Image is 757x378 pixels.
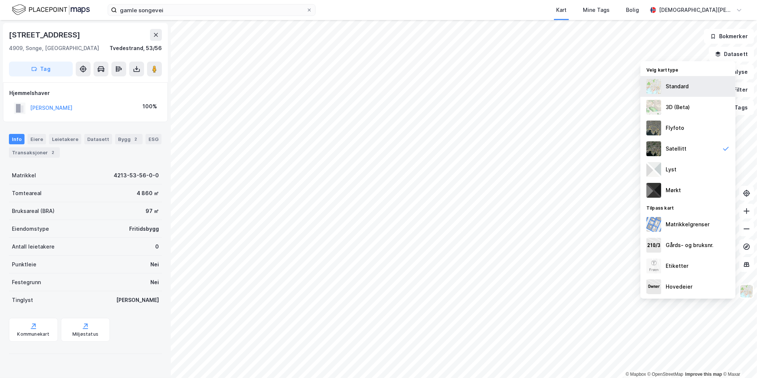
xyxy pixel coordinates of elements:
[12,224,49,233] div: Eiendomstype
[740,284,754,298] img: Z
[685,372,722,377] a: Improve this map
[666,103,690,112] div: 3D (Beta)
[646,141,661,156] img: 9k=
[9,89,161,98] div: Hjemmelshaver
[155,242,159,251] div: 0
[666,262,688,270] div: Etiketter
[646,121,661,135] img: Z
[646,259,661,273] img: Z
[132,135,140,143] div: 2
[9,44,99,53] div: 4909, Songe, [GEOGRAPHIC_DATA]
[583,6,610,14] div: Mine Tags
[114,171,159,180] div: 4213-53-56-0-0
[150,260,159,269] div: Nei
[647,372,683,377] a: OpenStreetMap
[110,44,162,53] div: Tvedestrand, 53/56
[640,63,735,76] div: Velg karttype
[72,331,98,337] div: Miljøstatus
[646,183,661,198] img: nCdM7BzjoCAAAAAElFTkSuQmCC
[146,134,161,144] div: ESG
[9,134,25,144] div: Info
[150,278,159,287] div: Nei
[116,296,159,305] div: [PERSON_NAME]
[666,165,676,174] div: Lyst
[12,260,36,269] div: Punktleie
[646,279,661,294] img: majorOwner.b5e170eddb5c04bfeeff.jpeg
[709,47,754,62] button: Datasett
[49,149,57,156] div: 2
[720,100,754,115] button: Tags
[626,6,639,14] div: Bolig
[720,342,757,378] iframe: Chat Widget
[640,201,735,214] div: Tilpass kart
[12,171,36,180] div: Matrikkel
[666,82,689,91] div: Standard
[12,189,42,198] div: Tomteareal
[117,4,306,16] input: Søk på adresse, matrikkel, gårdeiere, leietakere eller personer
[27,134,46,144] div: Eiere
[666,124,684,132] div: Flyfoto
[718,82,754,97] button: Filter
[704,29,754,44] button: Bokmerker
[17,331,49,337] div: Kommunekart
[666,282,692,291] div: Hovedeier
[137,189,159,198] div: 4 860 ㎡
[666,241,714,250] div: Gårds- og bruksnr.
[146,207,159,216] div: 97 ㎡
[129,224,159,233] div: Fritidsbygg
[9,62,73,76] button: Tag
[12,3,90,16] img: logo.f888ab2527a4732fd821a326f86c7f29.svg
[646,238,661,253] img: cadastreKeys.547ab17ec502f5a4ef2b.jpeg
[9,29,82,41] div: [STREET_ADDRESS]
[556,6,567,14] div: Kart
[12,242,55,251] div: Antall leietakere
[84,134,112,144] div: Datasett
[12,296,33,305] div: Tinglyst
[646,100,661,115] img: Z
[646,79,661,94] img: Z
[143,102,157,111] div: 100%
[49,134,81,144] div: Leietakere
[666,186,681,195] div: Mørkt
[659,6,733,14] div: [DEMOGRAPHIC_DATA][PERSON_NAME]
[626,372,646,377] a: Mapbox
[646,217,661,232] img: cadastreBorders.cfe08de4b5ddd52a10de.jpeg
[666,220,709,229] div: Matrikkelgrenser
[12,278,41,287] div: Festegrunn
[9,147,60,158] div: Transaksjoner
[646,162,661,177] img: luj3wr1y2y3+OchiMxRmMxRlscgabnMEmZ7DJGWxyBpucwSZnsMkZbHIGm5zBJmewyRlscgabnMEmZ7DJGWxyBpucwSZnsMkZ...
[666,144,686,153] div: Satellitt
[115,134,143,144] div: Bygg
[12,207,55,216] div: Bruksareal (BRA)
